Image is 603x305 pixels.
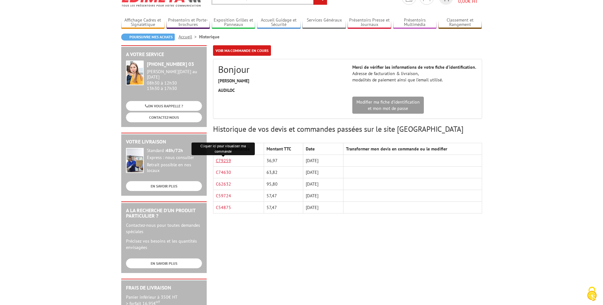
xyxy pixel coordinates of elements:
[218,64,343,74] h2: Bonjour
[166,17,210,28] a: Présentoirs et Porte-brochures
[126,139,202,145] h2: Votre livraison
[264,143,303,155] th: Montant TTC
[303,202,343,213] td: [DATE]
[303,143,343,155] th: Date
[212,17,255,28] a: Exposition Grilles et Panneaux
[348,17,391,28] a: Présentoirs Presse et Journaux
[126,52,202,57] h2: A votre service
[216,193,231,199] a: C59724
[352,97,424,114] a: Modifier ma fiche d'identificationet mon mot de passe
[218,78,249,84] strong: [PERSON_NAME]
[121,34,175,41] a: Poursuivre mes achats
[166,148,183,153] strong: 48h/72h
[264,190,303,202] td: 57,47
[216,181,231,187] a: C62632
[264,167,303,178] td: 63,82
[147,148,202,154] div: Standard :
[126,148,144,173] img: widget-livraison.jpg
[352,64,477,83] p: Adresse de facturation & livraison, modalités de paiement ainsi que l’email utilisé.
[192,143,255,155] div: Cliquer ici pour visualiser ma commande
[216,205,231,210] a: C54875
[302,17,346,28] a: Services Généraux
[126,285,202,291] h2: Frais de Livraison
[126,208,202,219] h2: A la recherche d'un produit particulier ?
[303,190,343,202] td: [DATE]
[303,155,343,167] td: [DATE]
[147,162,202,174] div: Retrait possible en nos locaux
[438,17,482,28] a: Classement et Rangement
[199,34,219,40] li: Historique
[257,17,301,28] a: Accueil Guidage et Sécurité
[147,69,202,80] div: [PERSON_NAME][DATE] au [DATE]
[303,167,343,178] td: [DATE]
[343,143,482,155] th: Transformer mon devis en commande ou le modifier
[179,34,199,40] a: Accueil
[218,87,235,93] strong: AUDILOC
[264,178,303,190] td: 95,80
[393,17,437,28] a: Présentoirs Multimédia
[126,258,202,268] a: EN SAVOIR PLUS
[147,61,194,67] strong: [PHONE_NUMBER] 03
[126,101,202,111] a: ON VOUS RAPPELLE ?
[126,222,202,235] p: Contactez-nous pour toutes demandes spéciales
[584,286,600,302] img: Cookies (fenêtre modale)
[147,155,202,161] div: Express : nous consulter
[213,45,271,56] a: Voir ma commande en cours
[303,178,343,190] td: [DATE]
[264,202,303,213] td: 57,47
[147,69,202,91] div: 08h30 à 12h30 13h30 à 17h30
[126,60,144,85] img: widget-service.jpg
[156,300,160,304] sup: HT
[352,64,476,70] strong: Merci de vérifier les informations de votre fiche d’identification.
[264,155,303,167] td: 36,97
[121,17,165,28] a: Affichage Cadres et Signalétique
[126,112,202,122] a: CONTACTEZ-NOUS
[213,125,482,133] h3: Historique de vos devis et commandes passées sur le site [GEOGRAPHIC_DATA]
[581,283,603,305] button: Cookies (fenêtre modale)
[126,238,202,251] p: Précisez vos besoins et les quantités envisagées
[216,158,231,163] a: C79259
[126,181,202,191] a: EN SAVOIR PLUS
[216,169,231,175] a: C74630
